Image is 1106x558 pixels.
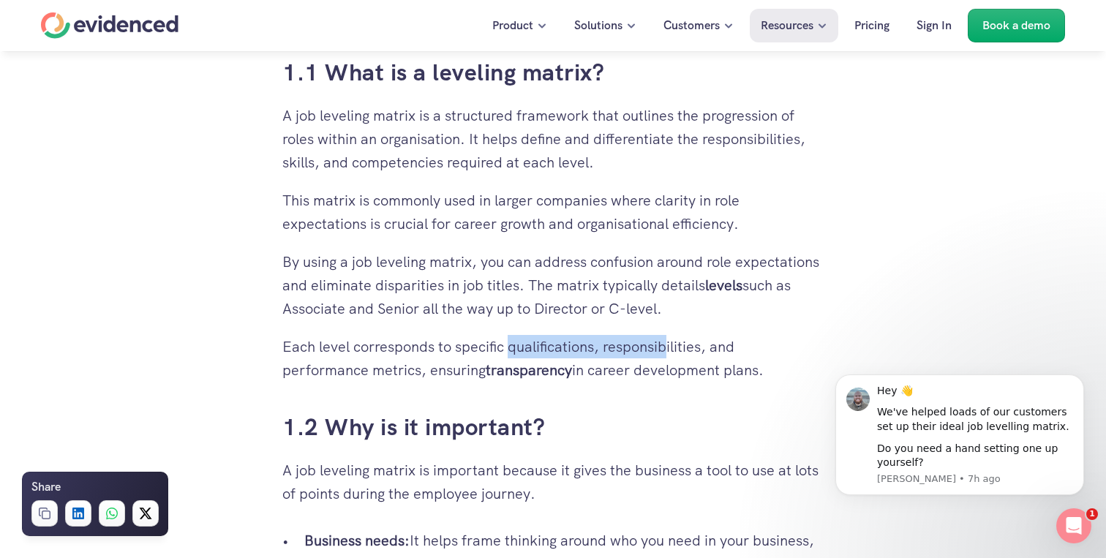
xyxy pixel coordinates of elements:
[982,16,1050,35] p: Book a demo
[813,355,1106,519] iframe: Intercom notifications message
[663,16,720,35] p: Customers
[854,16,889,35] p: Pricing
[282,104,824,174] p: A job leveling matrix is a structured framework that outlines the progression of roles within an ...
[843,9,900,42] a: Pricing
[917,16,952,35] p: Sign In
[486,361,572,380] strong: transparency
[492,16,533,35] p: Product
[282,189,824,235] p: This matrix is commonly used in larger companies where clarity in role expectations is crucial fo...
[705,276,742,295] strong: levels
[1056,508,1091,543] iframe: Intercom live chat
[41,12,178,39] a: Home
[282,412,545,442] a: 1.2 Why is it important?
[761,16,813,35] p: Resources
[1086,508,1098,520] span: 1
[282,335,824,382] p: Each level corresponds to specific qualifications, responsibilities, and performance metrics, ens...
[968,9,1065,42] a: Book a demo
[304,531,410,550] strong: Business needs:
[906,9,963,42] a: Sign In
[282,250,824,320] p: By using a job leveling matrix, you can address confusion around role expectations and eliminate ...
[282,459,824,505] p: A job leveling matrix is important because it gives the business a tool to use at lots of points ...
[31,478,61,497] h6: Share
[574,16,622,35] p: Solutions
